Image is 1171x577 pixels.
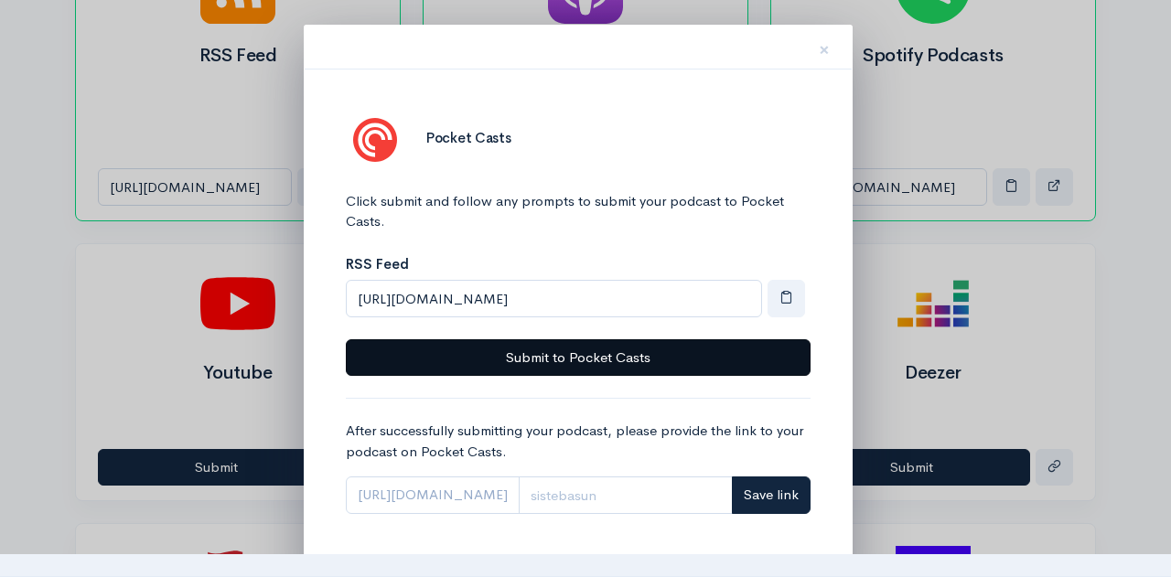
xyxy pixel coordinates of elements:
span: [URL][DOMAIN_NAME] [346,476,520,514]
span: × [819,37,830,63]
button: Close [797,18,852,76]
strong: RSS Feed [346,255,409,272]
h4: Pocket Casts [426,131,811,146]
button: Save link [732,476,811,514]
img: Pocket Casts logo [346,111,404,169]
input: RSS Feed [346,280,762,317]
button: Copy RSS Feed [768,280,805,317]
button: Submit to Pocket Casts [346,339,811,377]
p: After successfully submitting your podcast, please provide the link to your podcast on Pocket Casts. [346,421,811,462]
p: Click submit and follow any prompts to submit your podcast to Pocket Casts. [346,191,811,232]
span: Save link [744,486,799,503]
input: Link [519,476,733,514]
